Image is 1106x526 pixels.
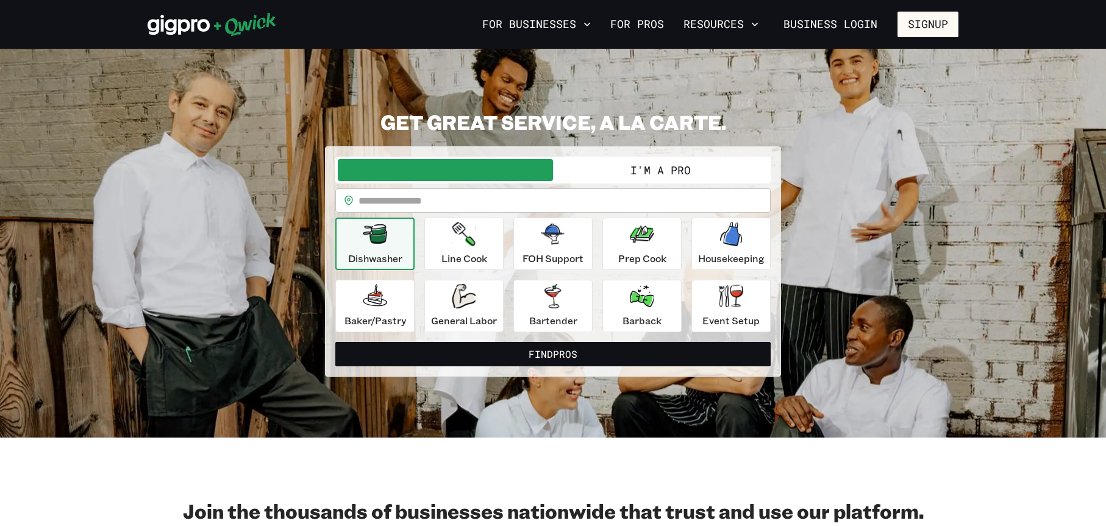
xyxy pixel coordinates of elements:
button: Signup [897,12,958,37]
p: FOH Support [523,251,583,266]
p: Bartender [529,313,577,328]
a: Business Login [773,12,888,37]
button: Dishwasher [335,218,415,270]
p: Dishwasher [348,251,402,266]
button: Bartender [513,280,593,332]
h2: Join the thousands of businesses nationwide that trust and use our platform. [148,499,958,523]
button: Barback [602,280,682,332]
p: Prep Cook [618,251,666,266]
button: Event Setup [691,280,771,332]
button: Prep Cook [602,218,682,270]
button: Resources [679,14,763,35]
button: Baker/Pastry [335,280,415,332]
button: FOH Support [513,218,593,270]
p: Event Setup [702,313,760,328]
p: Housekeeping [698,251,765,266]
button: Line Cook [424,218,504,270]
button: Housekeeping [691,218,771,270]
button: I'm a Pro [553,159,768,181]
a: For Pros [605,14,669,35]
button: FindPros [335,342,771,366]
p: General Labor [431,313,497,328]
button: For Businesses [477,14,596,35]
p: Barback [623,313,662,328]
p: Line Cook [441,251,487,266]
button: General Labor [424,280,504,332]
p: Baker/Pastry [344,313,406,328]
button: I'm a Business [338,159,553,181]
h2: GET GREAT SERVICE, A LA CARTE. [325,110,781,134]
